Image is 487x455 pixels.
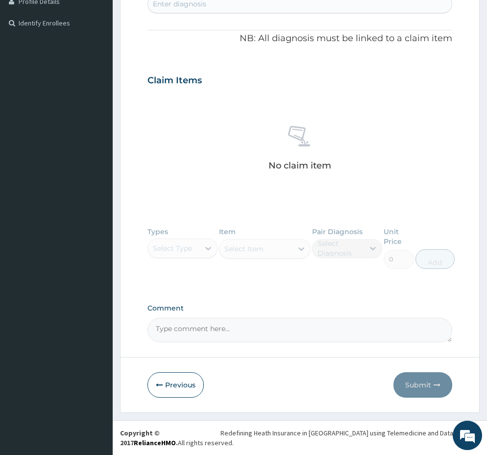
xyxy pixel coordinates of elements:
[147,372,204,398] button: Previous
[393,372,452,398] button: Submit
[147,75,202,86] h3: Claim Items
[113,420,487,455] footer: All rights reserved.
[51,55,165,68] div: Chat with us now
[57,123,135,222] span: We're online!
[147,304,452,312] label: Comment
[18,49,40,73] img: d_794563401_company_1708531726252_794563401
[134,438,176,447] a: RelianceHMO
[147,32,452,45] p: NB: All diagnosis must be linked to a claim item
[120,429,178,447] strong: Copyright © 2017 .
[268,161,331,170] p: No claim item
[220,428,480,438] div: Redefining Heath Insurance in [GEOGRAPHIC_DATA] using Telemedicine and Data Science!
[5,267,187,302] textarea: Type your message and hit 'Enter'
[161,5,184,28] div: Minimize live chat window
